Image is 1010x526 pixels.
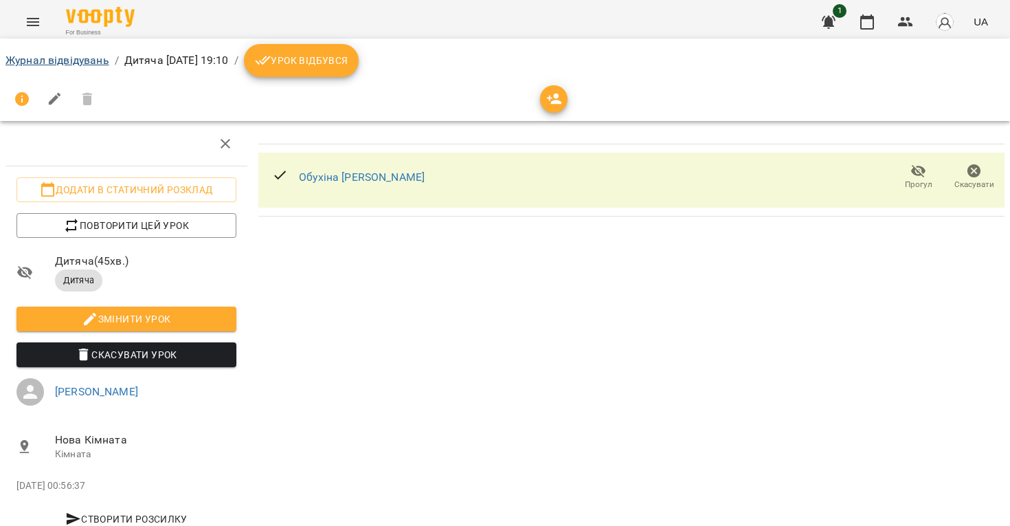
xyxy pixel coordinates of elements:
[5,54,109,67] a: Журнал відвідувань
[299,171,425,184] a: Обухіна [PERSON_NAME]
[27,182,225,198] span: Додати в статичний розклад
[890,158,946,197] button: Прогул
[255,52,348,69] span: Урок відбувся
[27,311,225,327] span: Змінити урок
[833,4,846,18] span: 1
[244,44,359,77] button: Урок відбувся
[27,347,225,363] span: Скасувати Урок
[16,177,236,202] button: Додати в статичний розклад
[55,274,102,287] span: Дитяча
[968,9,994,34] button: UA
[16,342,236,367] button: Скасувати Урок
[55,432,236,448] span: Нова Кімната
[115,52,119,69] li: /
[946,158,1002,197] button: Скасувати
[55,253,236,270] span: Дитяча ( 45 хв. )
[124,52,229,69] p: Дитяча [DATE] 19:10
[974,14,988,29] span: UA
[27,217,225,234] span: Повторити цей урок
[66,28,135,37] span: For Business
[935,12,954,32] img: avatar_s.png
[16,479,236,493] p: [DATE] 00:56:37
[954,179,994,190] span: Скасувати
[16,213,236,238] button: Повторити цей урок
[234,52,238,69] li: /
[16,6,49,39] button: Menu
[55,448,236,461] p: Кімната
[55,385,138,398] a: [PERSON_NAME]
[16,307,236,331] button: Змінити урок
[905,179,932,190] span: Прогул
[5,44,1005,77] nav: breadcrumb
[66,7,135,27] img: Voopty Logo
